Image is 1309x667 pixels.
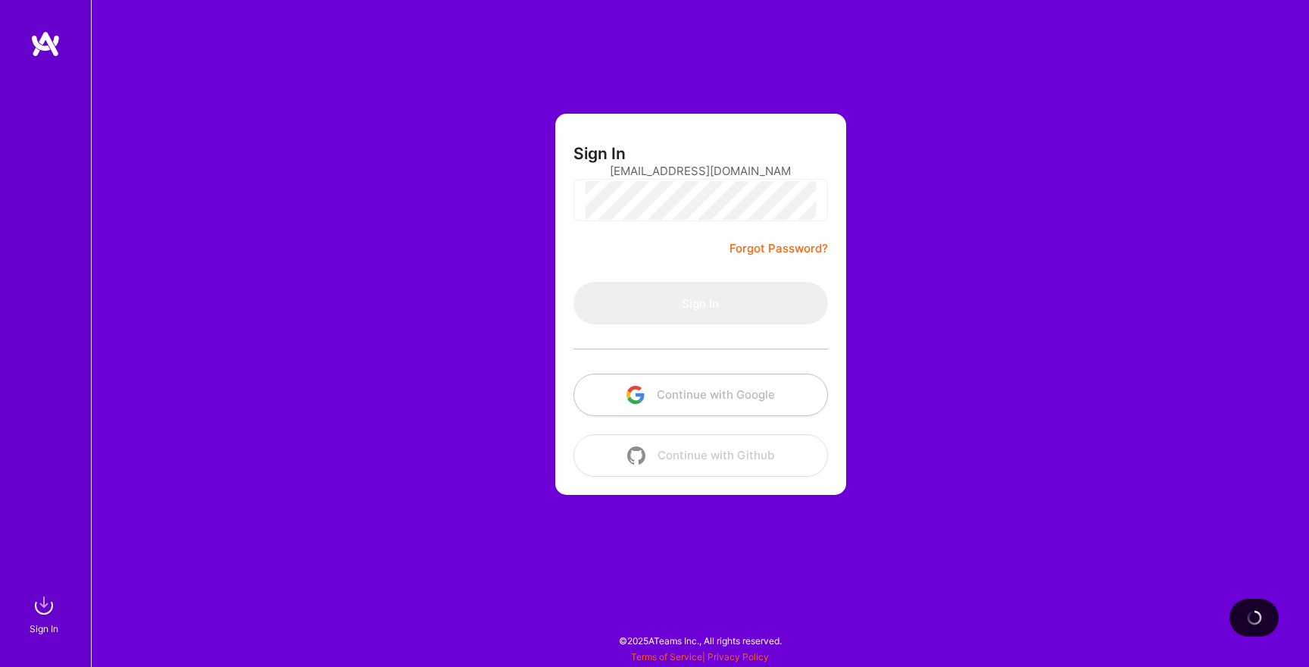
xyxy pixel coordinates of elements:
[627,446,645,465] img: icon
[573,434,828,477] button: Continue with Github
[631,651,702,662] a: Terms of Service
[91,622,1309,659] div: © 2025 ATeams Inc., All rights reserved.
[1247,610,1262,625] img: loading
[631,651,769,662] span: |
[30,621,58,637] div: Sign In
[708,651,769,662] a: Privacy Policy
[729,240,828,258] a: Forgot Password?
[573,144,626,163] h3: Sign In
[30,30,61,58] img: logo
[29,590,59,621] img: sign in
[573,282,828,324] button: Sign In
[610,152,792,190] input: Email...
[32,590,59,637] a: sign inSign In
[626,386,645,404] img: icon
[573,374,828,416] button: Continue with Google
